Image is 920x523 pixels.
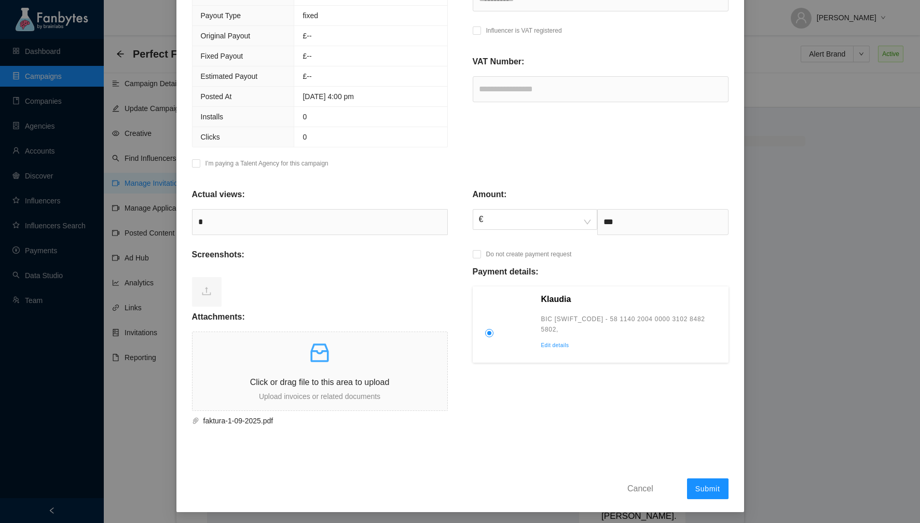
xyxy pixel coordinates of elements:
p: Screenshots: [192,249,244,261]
p: BIC [SWIFT_CODE] - 58 1140 2004 0000 3102 8482 5802, [541,314,722,335]
p: Click or drag file to this area to upload [193,376,447,389]
span: inboxClick or drag file to this area to uploadUpload invoices or related documents [193,332,447,410]
span: Submit [695,485,720,493]
span: £-- [303,72,311,80]
p: Influencer is VAT registered [486,25,562,36]
span: Cancel [627,482,653,495]
span: £-- [303,52,311,60]
span: Installs [201,113,224,121]
span: Clicks [201,133,220,141]
span: paper-clip [192,417,199,424]
p: Amount: [473,188,507,201]
span: Original Payout [201,32,251,40]
p: Edit details [541,341,722,350]
p: Do not create payment request [486,249,572,259]
span: £ -- [303,32,311,40]
span: inbox [307,340,332,365]
span: 0 [303,113,307,121]
span: [DATE] 4:00 pm [303,92,354,101]
p: I’m paying a Talent Agency for this campaign [205,158,328,169]
button: Submit [687,478,729,499]
span: fixed [303,11,318,20]
p: Payment details: [473,266,539,278]
p: Actual views: [192,188,245,201]
span: € [479,210,591,229]
span: upload [201,286,212,296]
p: Attachments: [192,311,245,323]
span: Fixed Payout [201,52,243,60]
p: Upload invoices or related documents [193,391,447,402]
span: Estimated Payout [201,72,258,80]
p: Klaudia [541,293,722,306]
button: Cancel [620,480,661,497]
p: VAT Number: [473,56,525,68]
span: 0 [303,133,307,141]
span: Payout Type [201,11,241,20]
span: Posted At [201,92,232,101]
span: faktura-1-09-2025.pdf [199,415,435,426]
